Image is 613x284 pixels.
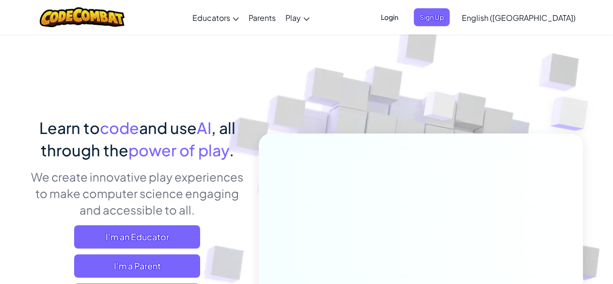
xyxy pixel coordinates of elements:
[74,225,200,249] a: I'm an Educator
[405,72,475,145] img: Overlap cubes
[285,13,301,23] span: Play
[40,7,125,27] img: CodeCombat logo
[128,140,229,160] span: power of play
[462,13,576,23] span: English ([GEOGRAPHIC_DATA])
[74,254,200,278] a: I'm a Parent
[188,4,244,31] a: Educators
[39,118,100,137] span: Learn to
[229,140,234,160] span: .
[414,8,450,26] button: Sign Up
[457,4,581,31] a: English ([GEOGRAPHIC_DATA])
[375,8,404,26] button: Login
[244,4,281,31] a: Parents
[100,118,139,137] span: code
[281,4,314,31] a: Play
[192,13,230,23] span: Educators
[31,168,244,218] p: We create innovative play experiences to make computer science engaging and accessible to all.
[139,118,197,137] span: and use
[197,118,211,137] span: AI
